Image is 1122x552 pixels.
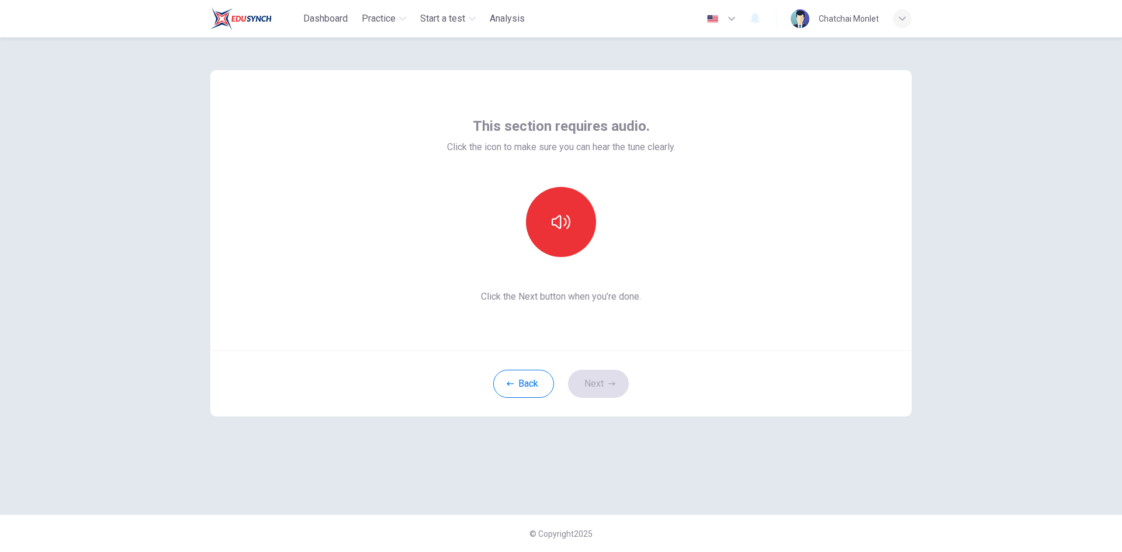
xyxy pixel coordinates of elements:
button: Practice [357,8,411,29]
span: © Copyright 2025 [529,529,593,539]
img: Train Test logo [210,7,272,30]
div: Chatchai Monlet [819,12,879,26]
span: Start a test [420,12,465,26]
span: This section requires audio. [473,117,650,136]
span: Practice [362,12,396,26]
a: Train Test logo [210,7,299,30]
img: en [705,15,720,23]
button: Analysis [485,8,529,29]
span: Analysis [490,12,525,26]
button: Start a test [415,8,480,29]
img: Profile picture [791,9,809,28]
button: Dashboard [299,8,352,29]
span: Click the Next button when you’re done. [447,290,676,304]
span: Dashboard [303,12,348,26]
span: Click the icon to make sure you can hear the tune clearly. [447,140,676,154]
button: Back [493,370,554,398]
